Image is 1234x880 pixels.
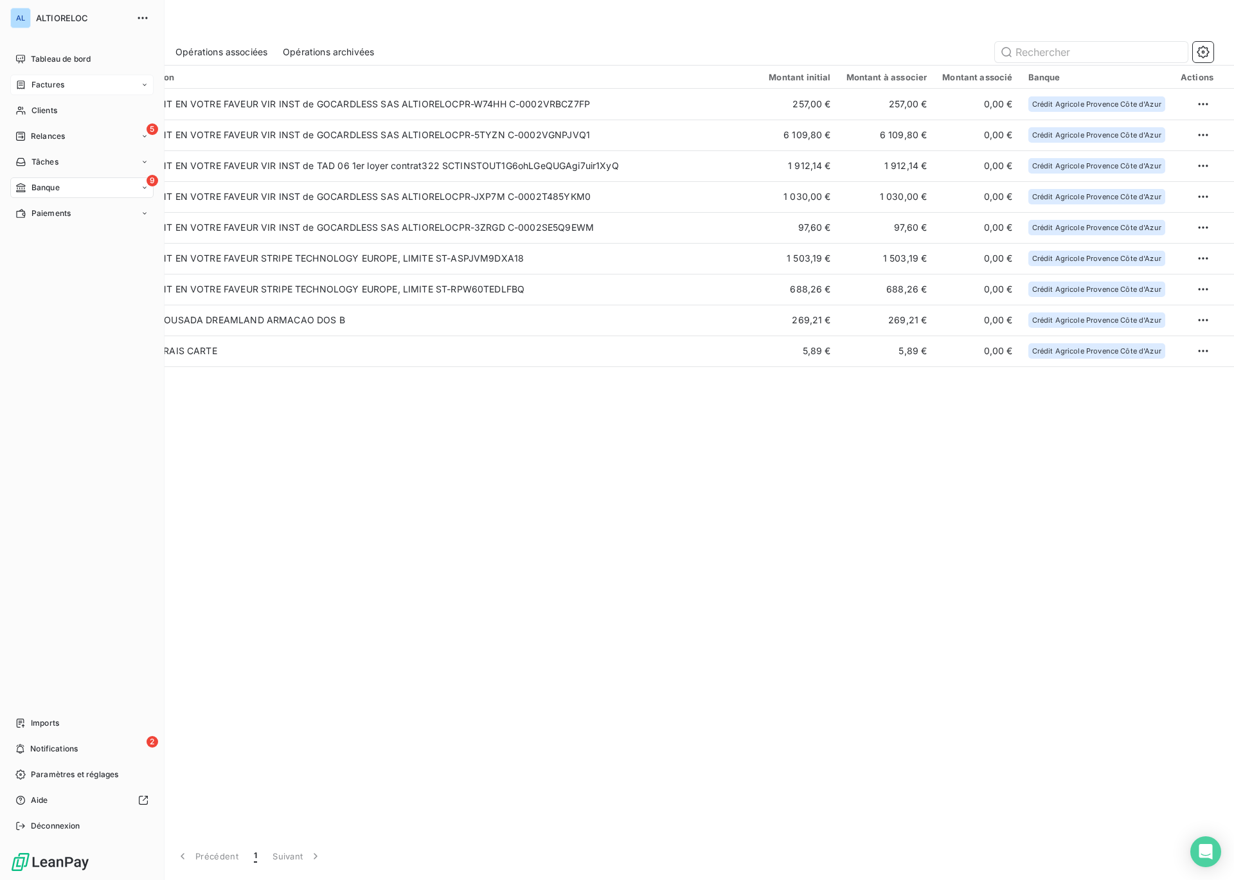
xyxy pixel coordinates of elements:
div: Banque [1028,72,1165,82]
span: 1 [254,850,257,863]
div: Montant associé [942,72,1012,82]
td: 5,89 € [839,336,935,366]
span: 5 [147,123,158,135]
td: 269,21 € [761,305,838,336]
span: Banque [31,182,60,193]
td: CARTE POUSADA DREAMLAND ARMACAO DOS B [118,305,761,336]
td: 1 030,00 € [839,181,935,212]
span: Paramètres et réglages [31,769,118,780]
span: Crédit Agricole Provence Côte d'Azur [1032,162,1161,170]
span: Opérations associées [175,46,267,58]
span: Clients [31,105,57,116]
td: 269,21 € [839,305,935,336]
button: Précédent [168,843,246,870]
div: Actions [1181,72,1213,82]
td: 1 503,19 € [839,243,935,274]
td: 688,26 € [761,274,838,305]
span: Crédit Agricole Provence Côte d'Azur [1032,285,1161,293]
td: VIREMENT EN VOTRE FAVEUR VIR INST de GOCARDLESS SAS ALTIORELOCPR-W74HH C-0002VRBCZ7FP [118,89,761,120]
td: 688,26 € [839,274,935,305]
td: 0,00 € [934,120,1020,150]
div: Description [125,72,753,82]
span: Paiements [31,208,71,219]
td: 0,00 € [934,212,1020,243]
td: 0,00 € [934,336,1020,366]
span: Crédit Agricole Provence Côte d'Azur [1032,100,1161,108]
span: Relances [31,130,65,142]
button: Suivant [265,843,330,870]
span: ALTIORELOC [36,13,129,23]
span: Déconnexion [31,820,80,832]
span: 2 [147,736,158,748]
span: Crédit Agricole Provence Côte d'Azur [1032,131,1161,139]
td: 0,00 € [934,89,1020,120]
span: Opérations archivées [283,46,374,58]
div: AL [10,8,31,28]
img: Logo LeanPay [10,852,90,872]
td: VIREMENT EN VOTRE FAVEUR VIR INST de GOCARDLESS SAS ALTIORELOCPR-JXP7M C-0002T485YKM0 [118,181,761,212]
td: 0,00 € [934,150,1020,181]
td: 1 912,14 € [761,150,838,181]
span: Crédit Agricole Provence Côte d'Azur [1032,316,1161,324]
td: VIREMENT EN VOTRE FAVEUR STRIPE TECHNOLOGY EUROPE, LIMITE ST-ASPJVM9DXA18 [118,243,761,274]
span: Notifications [30,743,78,755]
input: Rechercher [995,42,1188,62]
td: 97,60 € [839,212,935,243]
span: Aide [31,795,48,806]
span: Crédit Agricole Provence Côte d'Azur [1032,224,1161,231]
span: Factures [31,79,64,91]
td: 1 030,00 € [761,181,838,212]
td: 0,00 € [934,243,1020,274]
span: Crédit Agricole Provence Côte d'Azur [1032,255,1161,262]
td: VIREMENT EN VOTRE FAVEUR VIR INST de GOCARDLESS SAS ALTIORELOCPR-5TYZN C-0002VGNPJVQ1 [118,120,761,150]
td: CARTE FRAIS CARTE [118,336,761,366]
td: VIREMENT EN VOTRE FAVEUR STRIPE TECHNOLOGY EUROPE, LIMITE ST-RPW60TEDLFBQ [118,274,761,305]
a: Aide [10,790,154,811]
div: Montant à associer [846,72,927,82]
td: 0,00 € [934,305,1020,336]
span: 9 [147,175,158,186]
div: Open Intercom Messenger [1190,836,1221,867]
td: VIREMENT EN VOTRE FAVEUR VIR INST de GOCARDLESS SAS ALTIORELOCPR-3ZRGD C-0002SE5Q9EWM [118,212,761,243]
div: Montant initial [769,72,830,82]
span: Crédit Agricole Provence Côte d'Azur [1032,193,1161,201]
button: 1 [246,843,265,870]
span: Imports [31,717,59,729]
span: Tâches [31,156,58,168]
td: 5,89 € [761,336,838,366]
td: 1 912,14 € [839,150,935,181]
td: 257,00 € [839,89,935,120]
span: Tableau de bord [31,53,91,65]
td: 1 503,19 € [761,243,838,274]
td: 97,60 € [761,212,838,243]
td: 0,00 € [934,274,1020,305]
td: 6 109,80 € [839,120,935,150]
td: 0,00 € [934,181,1020,212]
td: VIREMENT EN VOTRE FAVEUR VIR INST de TAD 06 1er loyer contrat322 SCTINSTOUT1G6ohLGeQUGAgi7uir1XyQ [118,150,761,181]
td: 6 109,80 € [761,120,838,150]
td: 257,00 € [761,89,838,120]
span: Crédit Agricole Provence Côte d'Azur [1032,347,1161,355]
